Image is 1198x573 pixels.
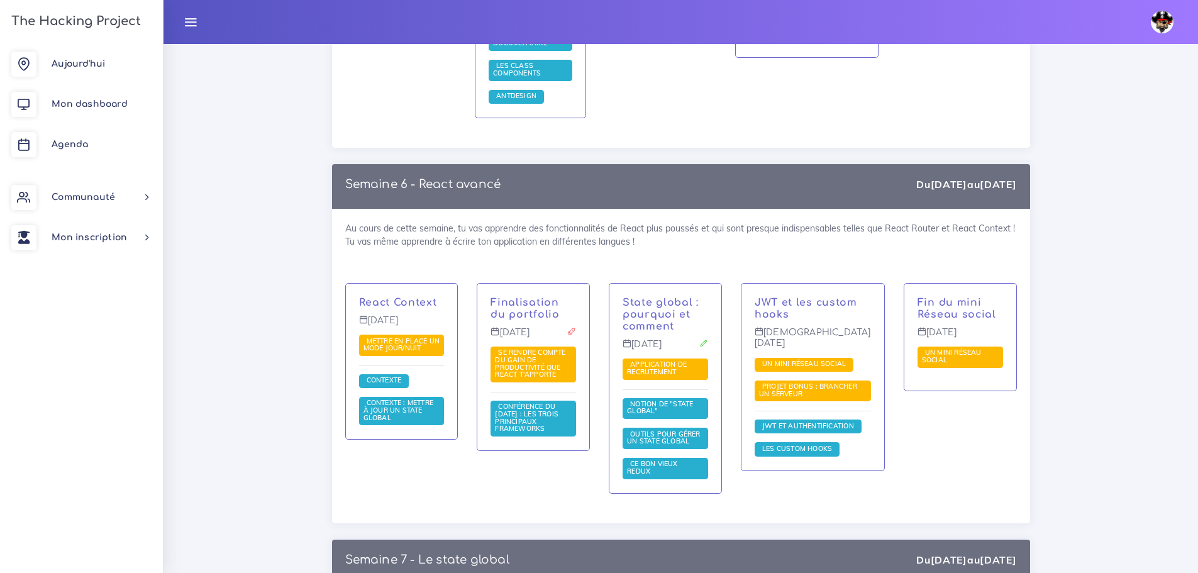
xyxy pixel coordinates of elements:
span: Aujourd'hui [52,59,105,69]
span: Notion de "state global" [627,399,693,416]
span: Agenda [52,140,88,149]
strong: [DATE] [931,554,967,566]
span: JWT et Authentification [759,421,857,430]
strong: [DATE] [931,178,967,191]
p: [DATE] [491,327,576,347]
p: React Context [359,297,445,309]
h3: The Hacking Project [8,14,141,28]
a: AntDesign [493,92,540,101]
p: Semaine 7 - Le state global [345,553,509,567]
strong: [DATE] [980,178,1016,191]
span: Contexte [363,376,405,384]
p: JWT et les custom hooks [755,297,871,321]
span: Conférence du [DATE] : les trois principaux frameworks [495,402,558,433]
p: Semaine 6 - React avancé [345,177,501,191]
span: Mettre en place un mode jour/nuit [363,337,440,353]
p: [DATE] [359,315,445,335]
span: Communauté [52,192,115,202]
span: Application de recrutement [627,360,687,376]
strong: [DATE] [980,554,1016,566]
a: Les Class Components [493,62,544,78]
span: Contexte : Mettre à jour un state global [363,398,434,421]
span: Mon inscription [52,233,127,242]
div: Du au [916,553,1016,567]
span: Les Class Components [493,61,544,77]
span: Mon dashboard [52,99,128,109]
span: Les custom hooks [759,444,835,453]
p: Fin du mini Réseau social [918,297,1003,321]
p: [DATE] [623,339,708,359]
span: Ce bon vieux Redux [627,459,678,476]
span: Outils pour gérer un state global [627,430,701,446]
span: Projet bonus : brancher un serveur [759,382,857,398]
p: [DATE] [918,327,1003,347]
span: Un mini réseau social [759,359,849,368]
div: Au cours de cette semaine, tu vas apprendre des fonctionnalités de React plus poussés et qui sont... [332,209,1030,523]
span: Un mini réseau social [922,348,982,364]
p: [DEMOGRAPHIC_DATA][DATE] [755,327,871,358]
p: Finalisation du portfolio [491,297,576,321]
span: Se rendre compte du gain de productivité que React t'apporte [495,348,565,379]
span: AntDesign [493,91,540,100]
img: avatar [1151,11,1173,33]
p: State global : pourquoi et comment [623,297,708,332]
div: Du au [916,177,1016,192]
